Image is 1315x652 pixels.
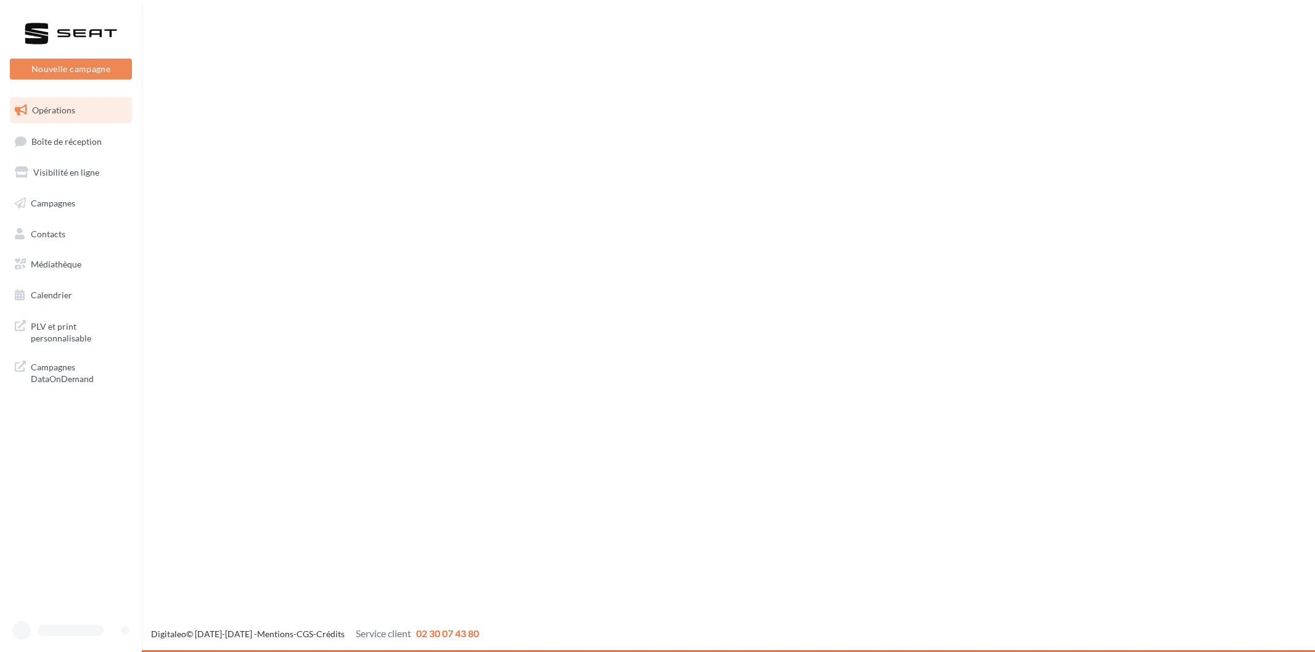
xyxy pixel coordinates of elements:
a: Campagnes [7,190,134,216]
span: Visibilité en ligne [33,167,99,177]
span: Contacts [31,228,65,238]
a: Boîte de réception [7,128,134,155]
span: Service client [356,627,411,639]
button: Nouvelle campagne [10,59,132,79]
a: Mentions [257,629,293,639]
span: Campagnes DataOnDemand [31,359,127,385]
a: PLV et print personnalisable [7,313,134,349]
span: Opérations [32,105,75,115]
a: Digitaleo [151,629,186,639]
span: Médiathèque [31,259,81,269]
span: Calendrier [31,290,72,300]
a: Campagnes DataOnDemand [7,354,134,390]
a: Calendrier [7,282,134,308]
a: CGS [297,629,313,639]
span: © [DATE]-[DATE] - - - [151,629,479,639]
a: Médiathèque [7,251,134,277]
span: PLV et print personnalisable [31,318,127,344]
a: Visibilité en ligne [7,160,134,185]
a: Opérations [7,97,134,123]
a: Contacts [7,221,134,247]
span: Campagnes [31,198,75,208]
span: Boîte de réception [31,136,102,146]
a: Crédits [316,629,345,639]
span: 02 30 07 43 80 [416,627,479,639]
